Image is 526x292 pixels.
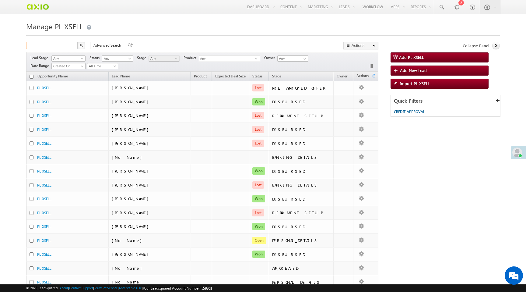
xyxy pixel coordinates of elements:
a: PL XSELL [37,86,51,90]
a: About [59,286,68,290]
div: PERSONAL DETAILS [272,280,331,285]
a: Any [51,55,86,62]
span: select [255,57,260,60]
a: Contact Support [69,286,93,290]
span: 58361 [203,286,212,290]
span: [PERSON_NAME] [112,127,152,132]
span: Lost [252,112,264,119]
a: All Time [87,63,118,69]
span: CREDIT APPROVAL [394,109,425,114]
a: PL XSELL [37,127,51,132]
img: Search [80,44,83,47]
span: Product [194,74,207,78]
span: Manage PL XSELL [26,21,83,31]
a: Status [249,73,265,81]
a: Created On [51,63,86,69]
a: Any [149,55,180,62]
div: DISBURSED [272,127,331,132]
span: Advanced Search [93,43,123,48]
span: [PERSON_NAME] [112,168,152,173]
a: Opportunity Name [34,73,71,81]
span: [PERSON_NAME] [112,113,152,118]
a: Terms of Service [94,286,118,290]
div: DISBURSED [272,196,331,202]
span: Won [252,223,265,230]
a: PL XSELL [37,197,51,201]
div: Chat with us now [32,32,102,40]
a: PL XSELL [37,183,51,187]
div: REPAYMENT SETUP [272,210,331,215]
span: All Time [87,63,116,69]
a: PL XSELL [37,224,51,229]
div: REPAYMENT SETUP [272,113,331,119]
span: [PERSON_NAME] [112,182,152,187]
span: [No Name] [112,155,145,160]
a: Any [102,55,133,62]
a: PL XSELL [37,169,51,173]
a: Stage [269,73,284,81]
a: PL XSELL [37,113,51,118]
em: Start Chat [83,188,110,196]
div: BANKING DETAILS [272,155,331,160]
div: DISBURSED [272,99,331,105]
span: Any [149,56,178,61]
span: [No Name] [112,265,145,271]
div: Quick Filters [391,95,500,107]
span: Lost [252,140,264,147]
span: Owner [264,55,277,61]
textarea: Type your message and hit 'Enter' [8,56,111,183]
span: Open [252,237,266,244]
a: Expected Deal Size [212,73,249,81]
span: Stage [272,74,281,78]
span: Lead Name [109,73,133,81]
img: d_60004797649_company_0_60004797649 [10,32,26,40]
a: Show All Items [300,56,308,62]
span: [PERSON_NAME] [112,196,152,201]
a: PL XSELL [37,155,51,160]
a: PL XSELL [37,266,51,271]
span: [PERSON_NAME] [112,99,152,104]
a: PL XSELL [37,141,51,146]
div: DISBURSED [272,169,331,174]
span: Your Leadsquared Account Number is [143,286,212,290]
span: [PERSON_NAME] [112,251,152,257]
span: Product [184,55,199,61]
span: Won [252,251,265,258]
span: Date Range [30,63,51,69]
span: Actions [353,73,372,80]
div: PERSONAL_DETAILS [272,238,331,243]
a: PL XSELL [37,238,51,243]
span: Stage [137,55,149,61]
div: BANKING DETAILS [272,182,331,188]
div: DISBURSED [272,224,331,230]
div: DISBURSED [272,141,331,146]
span: [PERSON_NAME] [112,85,152,90]
span: [No Name] [112,279,145,284]
span: Created On [52,63,83,69]
span: Add PL XSELL [399,55,424,60]
span: Won [252,98,265,105]
span: © 2025 LeadSquared | | | | | [26,285,212,291]
span: Any [102,56,131,61]
div: Any [199,55,260,62]
span: Status [89,55,102,61]
img: Custom Logo [26,2,49,12]
input: Type to Search [277,55,308,62]
span: [PERSON_NAME] [112,141,152,146]
span: Won [252,167,265,175]
span: Lost [252,84,264,91]
span: [No Name] [112,238,145,243]
span: Lost [252,209,264,216]
span: Add New Lead [400,68,427,73]
a: PL XSELL [37,252,51,257]
span: [PERSON_NAME] [112,210,152,215]
span: Any [52,56,83,61]
div: APP_CREATED [272,265,331,271]
span: Won [252,195,265,202]
span: Lost [252,126,264,133]
input: Check all records [30,75,33,79]
span: Owner [337,74,347,78]
span: Lost [252,181,264,189]
a: PL XSELL [37,211,51,215]
span: Expected Deal Size [215,74,246,78]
